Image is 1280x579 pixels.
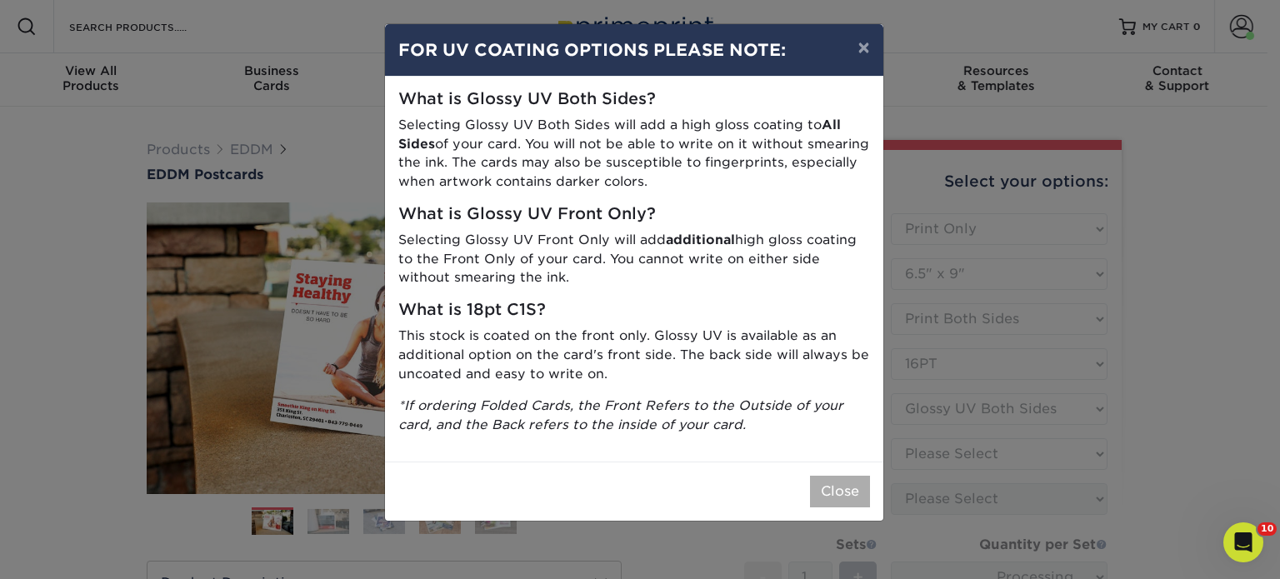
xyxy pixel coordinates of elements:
p: This stock is coated on the front only. Glossy UV is available as an additional option on the car... [398,327,870,383]
button: Close [810,476,870,507]
h5: What is Glossy UV Both Sides? [398,90,870,109]
p: Selecting Glossy UV Front Only will add high gloss coating to the Front Only of your card. You ca... [398,231,870,287]
i: *If ordering Folded Cards, the Front Refers to the Outside of your card, and the Back refers to t... [398,397,843,432]
p: Selecting Glossy UV Both Sides will add a high gloss coating to of your card. You will not be abl... [398,116,870,192]
h4: FOR UV COATING OPTIONS PLEASE NOTE: [398,37,870,62]
h5: What is Glossy UV Front Only? [398,205,870,224]
strong: additional [666,232,735,247]
h5: What is 18pt C1S? [398,301,870,320]
span: 10 [1257,522,1277,536]
strong: All Sides [398,117,841,152]
button: × [844,24,882,71]
iframe: Intercom live chat [1223,522,1263,562]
